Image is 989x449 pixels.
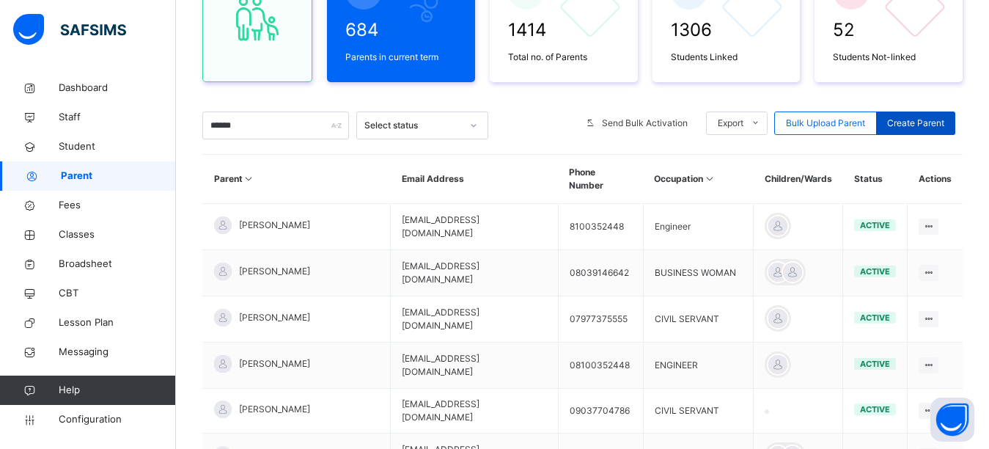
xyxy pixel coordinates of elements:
[59,198,176,213] span: Fees
[703,173,716,184] i: Sort in Ascending Order
[508,17,619,43] span: 1414
[59,383,175,398] span: Help
[59,139,176,154] span: Student
[843,155,908,204] th: Status
[59,257,176,271] span: Broadsheet
[833,17,944,43] span: 52
[643,204,754,250] td: Engineer
[558,296,643,343] td: 07977375555
[391,155,559,204] th: Email Address
[243,173,255,184] i: Sort in Ascending Order
[13,14,126,45] img: safsims
[671,17,782,43] span: 1306
[391,204,559,250] td: [EMAIL_ADDRESS][DOMAIN_NAME]
[887,117,944,130] span: Create Parent
[61,169,176,183] span: Parent
[364,119,461,132] div: Select status
[391,389,559,434] td: [EMAIL_ADDRESS][DOMAIN_NAME]
[860,359,890,369] span: active
[558,155,643,204] th: Phone Number
[602,117,688,130] span: Send Bulk Activation
[239,219,310,232] span: [PERSON_NAME]
[239,357,310,370] span: [PERSON_NAME]
[558,250,643,296] td: 08039146642
[391,296,559,343] td: [EMAIL_ADDRESS][DOMAIN_NAME]
[786,117,865,130] span: Bulk Upload Parent
[239,265,310,278] span: [PERSON_NAME]
[643,250,754,296] td: BUSINESS WOMAN
[643,155,754,204] th: Occupation
[558,389,643,434] td: 09037704786
[59,286,176,301] span: CBT
[643,296,754,343] td: CIVIL SERVANT
[860,313,890,323] span: active
[59,227,176,242] span: Classes
[508,51,619,64] span: Total no. of Parents
[59,374,176,389] span: Time Table
[391,250,559,296] td: [EMAIL_ADDRESS][DOMAIN_NAME]
[930,398,974,442] button: Open asap
[860,404,890,415] span: active
[239,311,310,324] span: [PERSON_NAME]
[391,343,559,389] td: [EMAIL_ADDRESS][DOMAIN_NAME]
[239,403,310,416] span: [PERSON_NAME]
[203,155,391,204] th: Parent
[671,51,782,64] span: Students Linked
[754,155,843,204] th: Children/Wards
[59,81,176,95] span: Dashboard
[59,315,176,330] span: Lesson Plan
[718,117,743,130] span: Export
[908,155,963,204] th: Actions
[345,17,457,43] span: 684
[558,343,643,389] td: 08100352448
[643,343,754,389] td: ENGINEER
[59,345,176,359] span: Messaging
[345,51,457,64] span: Parents in current term
[833,51,944,64] span: Students Not-linked
[59,412,175,427] span: Configuration
[860,266,890,277] span: active
[643,389,754,434] td: CIVIL SERVANT
[558,204,643,250] td: 8100352448
[860,220,890,230] span: active
[59,110,176,125] span: Staff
